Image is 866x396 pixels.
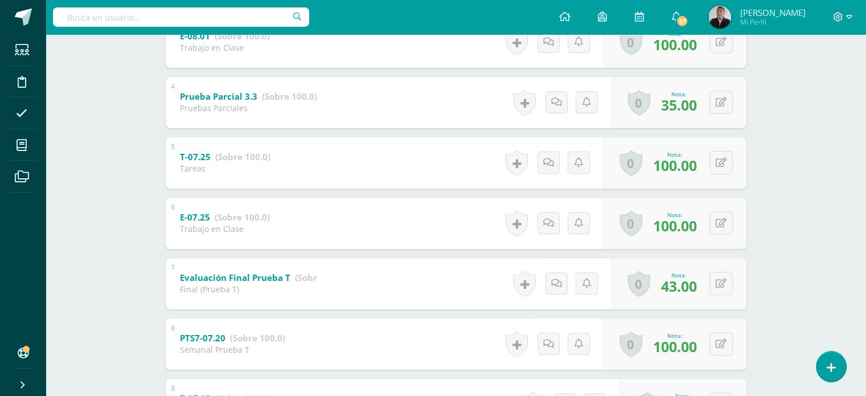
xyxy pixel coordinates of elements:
[180,30,210,42] b: E-08.01
[661,276,697,296] span: 43.00
[653,332,697,340] div: Nota:
[180,103,317,113] div: Pruebas Parciales
[262,91,317,102] strong: (Sobre 100.0)
[215,211,270,223] strong: (Sobre 100.0)
[180,329,285,348] a: PTS7-07.20 (Sobre 100.0)
[295,272,350,283] strong: (Sobre 100.0)
[627,271,650,297] a: 0
[180,209,270,227] a: E-07.25 (Sobre 100.0)
[661,90,697,98] div: Nota:
[653,156,697,175] span: 100.00
[180,269,350,287] a: Evaluación Final Prueba T (Sobre 100.0)
[215,30,270,42] strong: (Sobre 100.0)
[619,29,642,55] a: 0
[180,211,210,223] b: E-07.25
[180,163,270,174] div: Tareas
[53,7,309,27] input: Busca un usuario...
[740,7,805,18] span: [PERSON_NAME]
[676,15,688,27] span: 57
[661,271,697,279] div: Nota:
[180,148,270,166] a: T-07.25 (Sobre 100.0)
[619,210,642,236] a: 0
[180,27,270,46] a: E-08.01 (Sobre 100.0)
[653,216,697,235] span: 100.00
[180,88,317,106] a: Prueba Parcial 3.3 (Sobre 100.0)
[653,35,697,54] span: 100.00
[180,91,257,102] b: Prueba Parcial 3.3
[180,42,270,53] div: Trabajo en Clase
[180,151,211,162] b: T-07.25
[619,150,642,176] a: 0
[627,89,650,116] a: 0
[230,332,285,344] strong: (Sobre 100.0)
[661,95,697,115] span: 35.00
[653,150,697,158] div: Nota:
[180,284,317,295] div: Final (Prueba T)
[740,17,805,27] span: Mi Perfil
[180,272,290,283] b: Evaluación Final Prueba T
[180,344,285,355] div: Semanal Prueba T
[180,223,270,234] div: Trabajo en Clase
[215,151,270,162] strong: (Sobre 100.0)
[653,337,697,356] span: 100.00
[708,6,731,28] img: 8e337047394b3ae7d1ae796442da1b8e.png
[619,331,642,357] a: 0
[653,211,697,219] div: Nota:
[180,332,225,344] b: PTS7-07.20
